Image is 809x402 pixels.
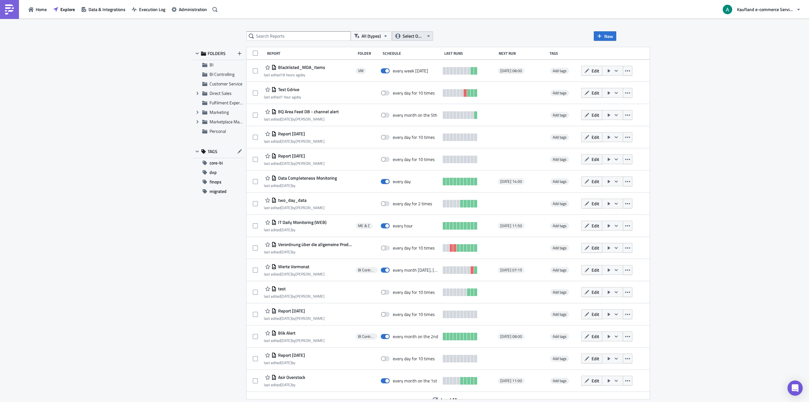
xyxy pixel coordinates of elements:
[592,67,599,74] span: Edit
[210,71,234,77] span: BI Controlling
[592,333,599,340] span: Edit
[36,6,47,13] span: Home
[550,51,579,56] div: Tags
[277,264,309,269] span: Werte Vormonat
[500,268,522,273] span: [DATE] 07:15
[277,374,305,380] span: Asir Overstock
[277,220,326,225] span: IT Daily Monitoring (WEB)
[277,87,299,92] span: Test Gdrive
[264,250,352,254] div: last edited by
[553,201,567,207] span: Add tags
[281,293,292,299] time: 2025-08-29T13:21:36Z
[592,178,599,185] span: Edit
[592,134,599,140] span: Edit
[550,267,569,273] span: Add tags
[581,66,602,76] button: Edit
[553,289,567,295] span: Add tags
[210,158,223,168] span: core-bi
[393,90,435,96] div: every day for 10 times
[550,156,569,163] span: Add tags
[358,68,363,73] span: VM
[78,4,129,14] button: Data & Integrations
[393,223,413,229] div: every hour
[550,223,569,229] span: Add tags
[581,309,602,319] button: Edit
[264,382,305,387] div: last edited by
[208,51,226,56] span: FOLDERS
[264,72,325,77] div: last edited by
[129,4,168,14] button: Execution Log
[592,267,599,273] span: Edit
[277,65,325,70] span: Blacklisted_MDA_Items
[553,267,567,273] span: Add tags
[246,31,351,41] input: Search Reports
[264,95,301,99] div: last edited by
[393,112,437,118] div: every month on the 5th
[193,168,245,177] button: dxp
[581,221,602,231] button: Edit
[592,355,599,362] span: Edit
[267,51,355,56] div: Report
[393,201,432,207] div: every day for 2 times
[550,311,569,318] span: Add tags
[358,334,375,339] span: BI Controlling
[393,179,411,184] div: every day
[500,223,522,228] span: [DATE] 11:50
[50,4,78,14] button: Explore
[592,112,599,118] span: Edit
[393,334,438,339] div: every month on the 2nd
[592,200,599,207] span: Edit
[594,31,616,41] button: New
[277,286,286,292] span: test
[592,222,599,229] span: Edit
[281,182,292,189] time: 2025-09-05T09:14:49Z
[264,117,339,121] div: last edited by [PERSON_NAME]
[210,177,222,187] span: finops
[500,179,522,184] span: [DATE] 14:00
[264,161,325,166] div: last edited by [PERSON_NAME]
[581,376,602,386] button: Edit
[393,356,435,362] div: every day for 10 times
[393,312,435,317] div: every day for 10 times
[179,6,207,13] span: Administration
[4,4,15,15] img: PushMetrics
[281,94,297,100] time: 2025-09-24T06:38:07Z
[264,205,325,210] div: last edited by [PERSON_NAME]
[592,90,599,96] span: Edit
[553,178,567,184] span: Add tags
[553,333,567,339] span: Add tags
[500,334,522,339] span: [DATE] 08:00
[358,268,375,273] span: BI Controlling
[719,3,804,16] button: Kaufland e-commerce Services GmbH & Co. KG
[210,80,242,87] span: Customer Service
[210,128,226,134] span: Personal
[553,245,567,251] span: Add tags
[281,72,301,78] time: 2025-09-23T14:29:24Z
[393,245,435,251] div: every day for 10 times
[277,197,307,203] span: two_day_data
[550,90,569,96] span: Add tags
[281,382,292,388] time: 2025-08-20T11:38:11Z
[393,68,428,74] div: every week on Monday
[550,378,569,384] span: Add tags
[581,88,602,98] button: Edit
[383,51,441,56] div: Schedule
[553,223,567,229] span: Add tags
[264,272,325,276] div: last edited by [PERSON_NAME]
[281,249,292,255] time: 2025-09-04T13:24:57Z
[581,354,602,363] button: Edit
[210,168,217,177] span: dxp
[264,338,325,343] div: last edited by [PERSON_NAME]
[553,156,567,162] span: Add tags
[581,154,602,164] button: Edit
[553,356,567,362] span: Add tags
[581,132,602,142] button: Edit
[281,205,292,211] time: 2025-09-03T17:09:23Z
[208,149,217,154] span: TAGS
[277,109,339,114] span: BQ Area Feed DB - channel alert
[550,134,569,140] span: Add tags
[581,176,602,186] button: Edit
[550,333,569,340] span: Add tags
